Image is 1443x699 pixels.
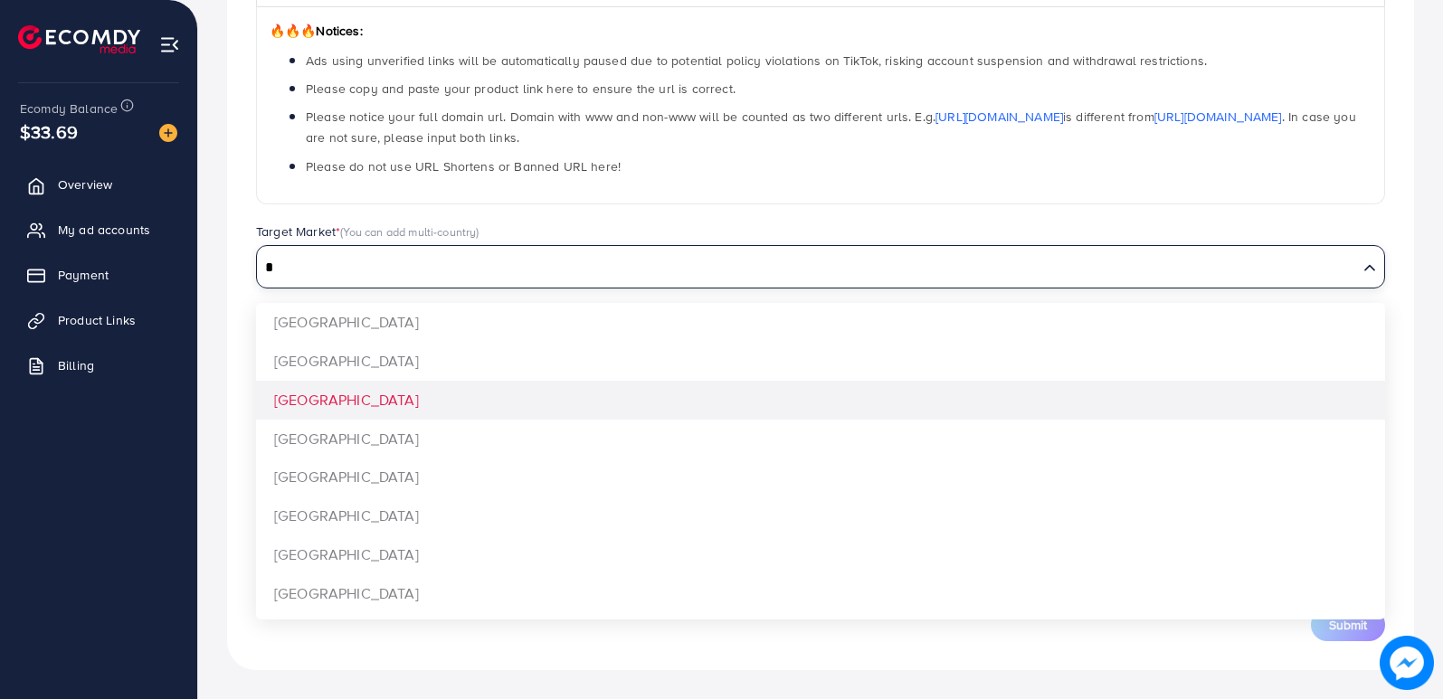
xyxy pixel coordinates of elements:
span: Please do not use URL Shortens or Banned URL here! [306,157,621,175]
span: Notices: [270,22,363,40]
img: image [159,124,177,142]
span: Payment [58,266,109,284]
li: [GEOGRAPHIC_DATA] [256,458,1385,496]
span: Please copy and paste your product link here to ensure the url is correct. [306,80,736,98]
span: Product Links [58,311,136,329]
span: My ad accounts [58,221,150,239]
button: Submit [1311,609,1385,641]
span: Overview [58,175,112,194]
li: [GEOGRAPHIC_DATA] [256,303,1385,342]
span: Billing [58,356,94,374]
a: [URL][DOMAIN_NAME] [935,108,1063,126]
li: [GEOGRAPHIC_DATA] [256,535,1385,574]
a: Payment [14,257,184,293]
img: image [1380,636,1434,690]
a: Billing [14,347,184,383]
span: (You can add multi-country) [340,223,479,240]
a: Overview [14,166,184,203]
a: [URL][DOMAIN_NAME] [1154,108,1282,126]
li: [GEOGRAPHIC_DATA] [256,496,1385,535]
span: Ads using unverified links will be automatically paused due to potential policy violations on Tik... [306,52,1207,70]
span: Please notice your full domain url. Domain with www and non-www will be counted as two different ... [306,108,1356,146]
span: 🔥🔥🔥 [270,22,316,40]
span: Ecomdy Balance [20,99,118,118]
label: Target Market [256,222,479,241]
img: menu [159,34,180,55]
a: Product Links [14,302,184,338]
li: [GEOGRAPHIC_DATA] [256,381,1385,420]
li: [GEOGRAPHIC_DATA] [256,574,1385,613]
a: My ad accounts [14,212,184,248]
li: [GEOGRAPHIC_DATA] [256,342,1385,381]
li: [GEOGRAPHIC_DATA] [256,420,1385,458]
input: Search for option [259,254,1356,282]
li: [GEOGRAPHIC_DATA] [256,613,1385,652]
img: logo [18,25,140,53]
div: Search for option [256,245,1385,288]
span: $33.69 [25,100,71,164]
span: Submit [1329,616,1367,634]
